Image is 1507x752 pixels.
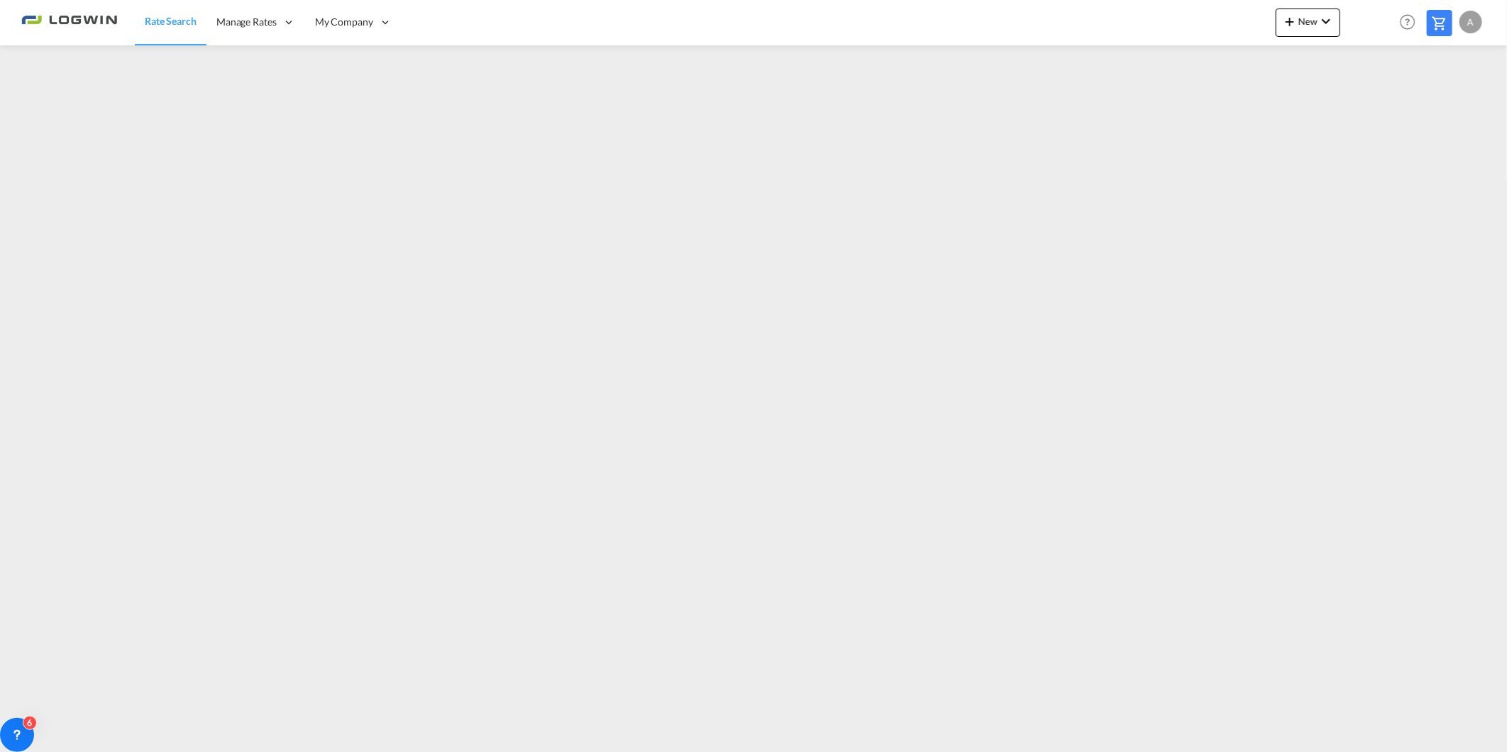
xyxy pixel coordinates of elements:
[1396,10,1420,34] span: Help
[216,15,277,29] span: Manage Rates
[1396,10,1427,35] div: Help
[21,6,117,38] img: 2761ae10d95411efa20a1f5e0282d2d7.png
[1459,11,1482,33] div: A
[1281,16,1335,27] span: New
[1281,13,1298,30] md-icon: icon-plus 400-fg
[315,15,373,29] span: My Company
[1318,13,1335,30] md-icon: icon-chevron-down
[145,15,197,27] span: Rate Search
[1276,9,1340,37] button: icon-plus 400-fgNewicon-chevron-down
